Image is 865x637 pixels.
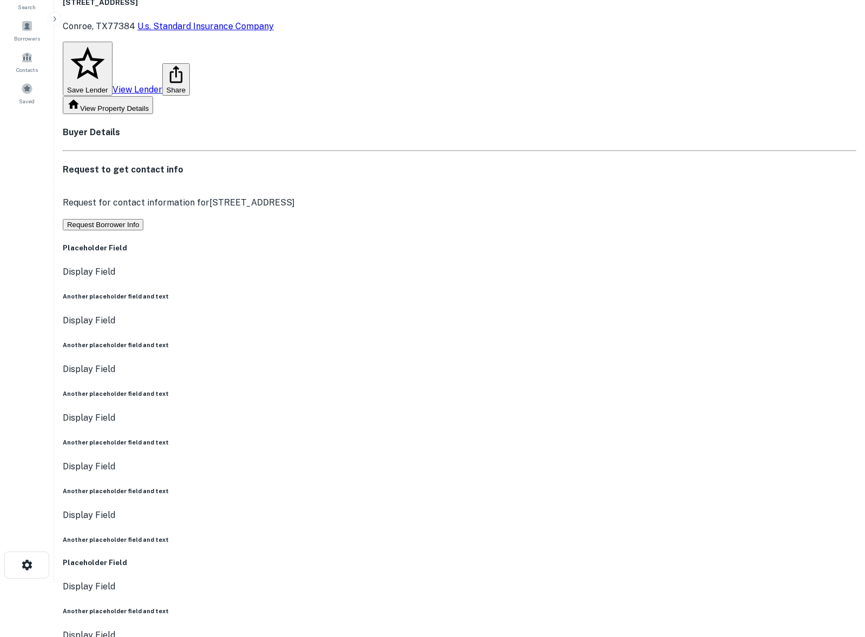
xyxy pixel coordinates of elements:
[63,509,856,522] p: Display Field
[63,558,856,568] h5: Placeholder Field
[63,126,856,139] h4: Buyer Details
[63,438,856,447] h6: Another placeholder field and text
[63,460,856,473] p: Display Field
[63,487,856,495] h6: Another placeholder field and text
[18,3,36,11] span: Search
[811,550,865,602] iframe: Chat Widget
[63,243,856,254] h5: Placeholder Field
[63,196,209,209] p: Request for contact information for
[113,84,162,95] a: View Lender
[63,163,856,176] h4: Request to get contact info
[63,96,153,114] button: View Property Details
[137,21,274,31] a: U.s. Standard Insurance Company
[63,341,856,349] h6: Another placeholder field and text
[16,65,38,74] span: Contacts
[63,20,856,33] p: Conroe, TX77384
[14,34,40,43] span: Borrowers
[63,535,856,544] h6: Another placeholder field and text
[19,97,35,105] span: Saved
[63,292,856,301] h6: Another placeholder field and text
[3,47,51,76] a: Contacts
[162,63,190,96] button: Share
[63,412,856,424] p: Display Field
[63,607,856,615] h6: Another placeholder field and text
[3,16,51,45] a: Borrowers
[63,363,856,376] p: Display Field
[63,580,856,593] p: Display Field
[63,42,113,96] button: Save Lender
[3,78,51,108] a: Saved
[63,389,856,398] h6: Another placeholder field and text
[63,219,143,230] button: Request Borrower Info
[63,314,856,327] p: Display Field
[63,266,856,278] p: Display Field
[209,196,295,209] p: [STREET_ADDRESS]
